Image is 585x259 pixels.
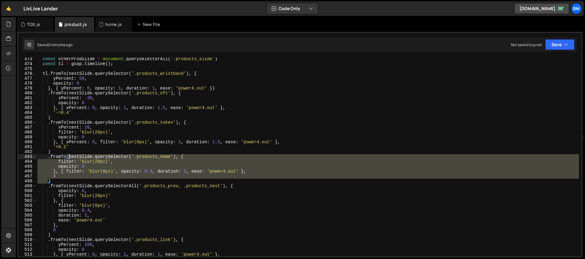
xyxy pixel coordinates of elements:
[18,140,36,144] div: 490
[18,237,36,242] div: 510
[18,252,36,257] div: 513
[18,213,36,218] div: 505
[18,159,36,164] div: 494
[18,174,36,179] div: 497
[18,91,36,96] div: 480
[18,188,36,193] div: 500
[18,81,36,86] div: 478
[18,218,36,223] div: 506
[18,184,36,188] div: 499
[18,135,36,140] div: 489
[18,208,36,213] div: 504
[18,169,36,174] div: 496
[18,57,36,61] div: 473
[18,105,36,110] div: 483
[18,223,36,228] div: 507
[18,76,36,81] div: 477
[18,149,36,154] div: 492
[18,193,36,198] div: 501
[18,130,36,135] div: 488
[18,96,36,100] div: 481
[18,164,36,169] div: 495
[18,100,36,105] div: 482
[105,21,122,27] div: home.js
[37,42,73,47] div: Saved
[18,61,36,66] div: 474
[18,66,36,71] div: 475
[27,21,40,27] div: TOS.js
[18,179,36,184] div: 498
[1,1,16,16] a: 🤙
[18,228,36,232] div: 508
[18,242,36,247] div: 511
[571,3,582,14] a: bm
[18,115,36,120] div: 485
[18,86,36,91] div: 479
[545,39,575,50] button: Save
[18,203,36,208] div: 503
[65,21,87,27] div: product.js
[511,42,541,47] div: Not saved to prod
[18,232,36,237] div: 509
[18,110,36,115] div: 484
[18,154,36,159] div: 493
[18,125,36,130] div: 487
[514,3,569,14] a: [DOMAIN_NAME]
[18,71,36,76] div: 476
[267,3,318,14] button: Code Only
[137,21,162,27] div: New File
[18,144,36,149] div: 491
[48,42,73,47] div: 2 minutes ago
[23,5,58,12] div: LivLive Lander
[18,198,36,203] div: 502
[18,247,36,252] div: 512
[18,120,36,125] div: 486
